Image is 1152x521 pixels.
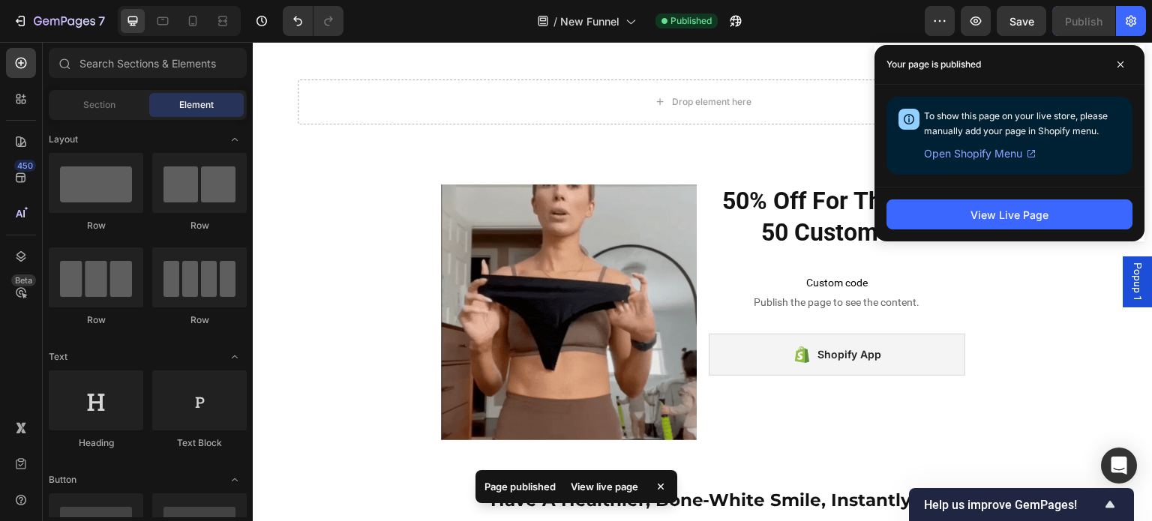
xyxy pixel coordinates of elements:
[970,207,1048,223] div: View Live Page
[223,345,247,369] span: Toggle open
[98,12,105,30] p: 7
[179,98,214,112] span: Element
[11,274,36,286] div: Beta
[886,57,981,72] p: Your page is published
[924,145,1022,163] span: Open Shopify Menu
[997,6,1046,36] button: Save
[223,468,247,492] span: Toggle open
[152,219,247,232] div: Row
[253,42,1152,521] iframe: Design area
[49,436,143,450] div: Heading
[670,14,712,28] span: Published
[1052,6,1115,36] button: Publish
[456,142,712,208] h2: 50% Off For The Next 50 Customers
[924,498,1101,512] span: Help us improve GemPages!
[484,479,556,494] p: Page published
[877,220,892,259] span: Popup 1
[1065,13,1102,29] div: Publish
[152,313,247,327] div: Row
[14,160,36,172] div: 450
[283,6,343,36] div: Undo/Redo
[562,476,647,497] div: View live page
[49,350,67,364] span: Text
[49,313,143,327] div: Row
[49,133,78,146] span: Layout
[1101,448,1137,484] div: Open Intercom Messenger
[1009,15,1034,28] span: Save
[553,13,557,29] span: /
[886,199,1132,229] button: View Live Page
[152,436,247,450] div: Text Block
[565,304,628,322] div: Shopify App
[49,48,247,78] input: Search Sections & Elements
[924,110,1108,136] span: To show this page on your live store, please manually add your page in Shopify menu.
[419,54,499,66] div: Drop element here
[49,473,76,487] span: Button
[83,98,115,112] span: Section
[560,13,619,29] span: New Funnel
[188,142,445,399] img: 2_1f7c745c-aa59-461b-85be-b4c078d90aff.webp
[49,219,143,232] div: Row
[6,6,112,36] button: 7
[924,496,1119,514] button: Show survey - Help us improve GemPages!
[456,232,712,250] span: Custom code
[238,448,663,469] strong: Have A Healthier, Bone-White Smile, Instantly.
[223,127,247,151] span: Toggle open
[456,253,712,268] span: Publish the page to see the content.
